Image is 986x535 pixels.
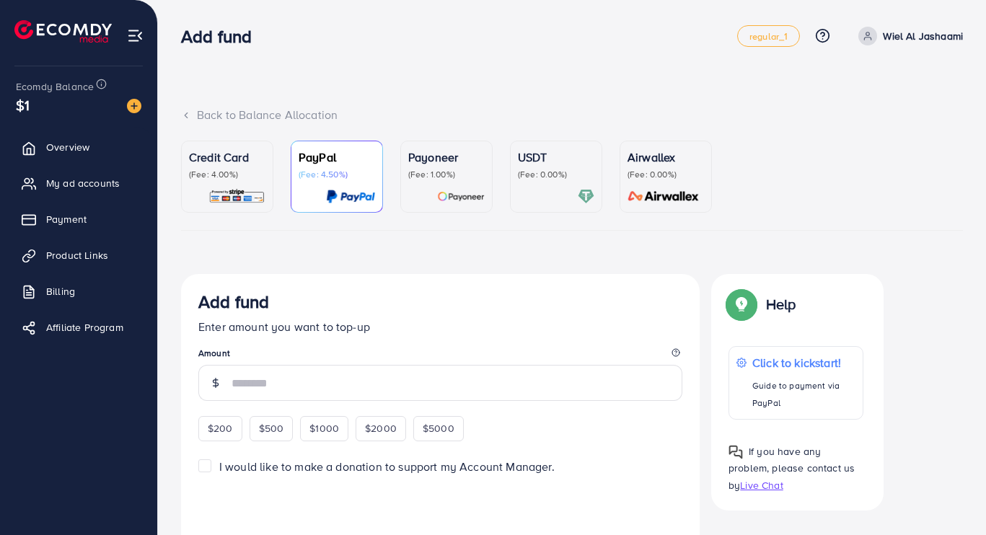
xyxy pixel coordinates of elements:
p: Enter amount you want to top-up [198,318,682,335]
img: image [127,99,141,113]
span: $5000 [423,421,454,435]
a: Billing [11,277,146,306]
span: $200 [208,421,233,435]
h3: Add fund [181,26,263,47]
p: Wiel Al Jashaami [883,27,963,45]
p: (Fee: 0.00%) [518,169,594,180]
img: Popup guide [729,445,743,459]
p: PayPal [299,149,375,166]
img: Popup guide [729,291,754,317]
span: If you have any problem, please contact us by [729,444,855,492]
span: Affiliate Program [46,320,123,335]
span: $1 [16,94,30,115]
img: logo [14,20,112,43]
img: card [326,188,375,205]
p: (Fee: 4.00%) [189,169,265,180]
img: menu [127,27,144,44]
a: Product Links [11,241,146,270]
a: Affiliate Program [11,313,146,342]
div: Back to Balance Allocation [181,107,963,123]
a: Overview [11,133,146,162]
span: Payment [46,212,87,226]
span: $2000 [365,421,397,435]
a: My ad accounts [11,169,146,198]
span: regular_1 [749,32,788,41]
iframe: Chat [925,470,975,524]
img: card [578,188,594,205]
p: (Fee: 1.00%) [408,169,485,180]
p: Help [766,296,796,313]
span: My ad accounts [46,176,120,190]
span: Live Chat [740,478,783,492]
span: $1000 [309,421,339,435]
img: card [437,188,485,205]
p: USDT [518,149,594,166]
a: regular_1 [737,25,800,47]
img: card [208,188,265,205]
span: Product Links [46,248,108,262]
span: $500 [259,421,284,435]
legend: Amount [198,347,682,365]
h3: Add fund [198,291,269,312]
span: Ecomdy Balance [16,79,94,94]
a: Wiel Al Jashaami [853,27,963,45]
p: (Fee: 0.00%) [628,169,704,180]
p: (Fee: 4.50%) [299,169,375,180]
p: Airwallex [628,149,704,166]
p: Payoneer [408,149,485,166]
p: Guide to payment via PayPal [752,377,855,412]
p: Click to kickstart! [752,354,855,371]
a: Payment [11,205,146,234]
img: card [623,188,704,205]
span: I would like to make a donation to support my Account Manager. [219,459,555,474]
span: Overview [46,140,89,154]
p: Credit Card [189,149,265,166]
span: Billing [46,284,75,299]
